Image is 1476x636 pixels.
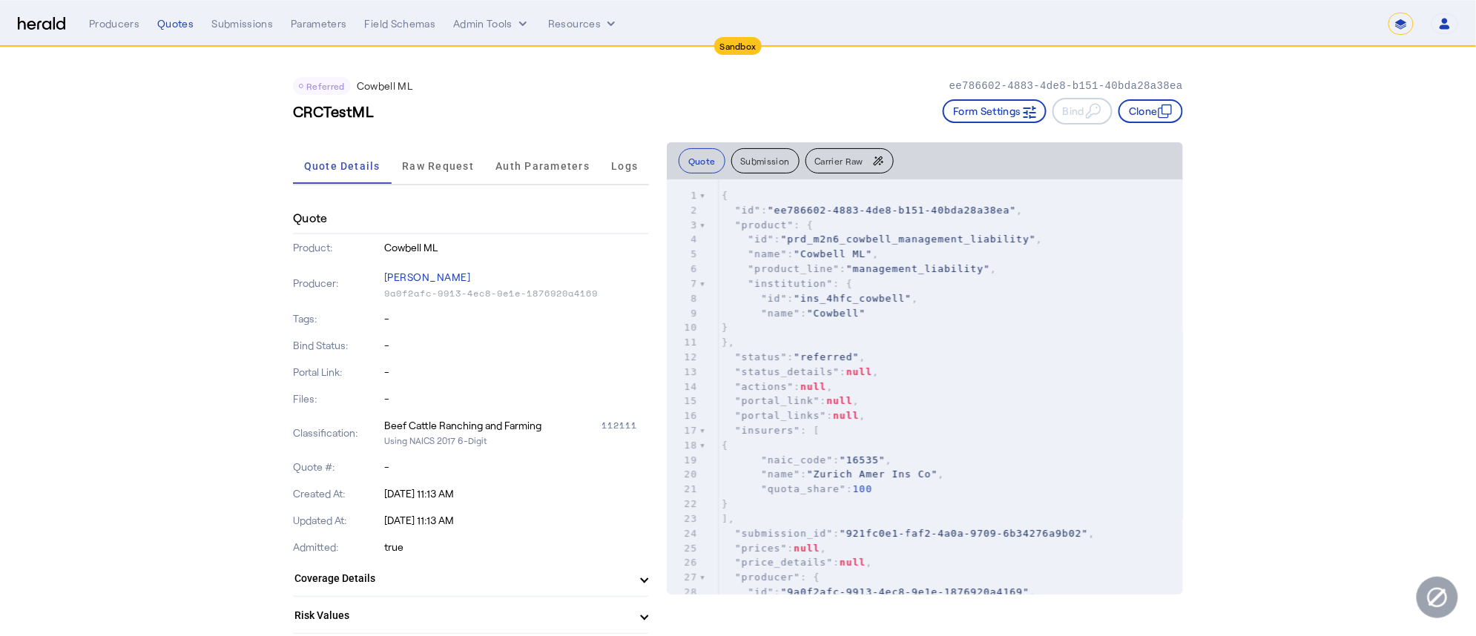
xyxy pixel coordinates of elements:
div: Beef Cattle Ranching and Farming [384,418,541,433]
span: : { [722,572,820,583]
mat-expansion-panel-header: Risk Values [293,597,649,633]
span: : { [722,278,853,289]
p: Using NAICS 2017 6-Digit [384,433,649,448]
div: 3 [667,218,699,233]
span: "Cowbell ML" [794,248,872,259]
span: } [722,498,728,509]
button: Form Settings [943,99,1047,123]
span: "9a0f2afc-9913-4ec8-9e1e-1876920a4169" [780,586,1029,597]
div: 9 [667,306,699,321]
mat-panel-title: Risk Values [294,608,630,623]
div: 16 [667,408,699,423]
div: 18 [667,438,699,453]
div: 25 [667,541,699,556]
button: Quote [679,148,725,173]
button: Submission [731,148,800,173]
div: 11 [667,335,699,350]
span: : , [722,410,866,421]
p: Cowbell ML [384,240,649,255]
div: 112111 [602,418,649,433]
p: 9a0f2afc-9913-4ec8-9e1e-1876920a4169 [384,288,649,299]
span: "institution" [748,278,833,289]
span: { [722,190,728,201]
span: "producer" [735,572,800,583]
div: 5 [667,247,699,262]
p: [PERSON_NAME] [384,267,649,288]
span: : [722,308,866,319]
span: "product_line" [748,263,840,274]
span: "status_details" [735,366,840,377]
span: : , [722,263,997,274]
span: null [800,381,826,392]
span: : { [722,219,814,231]
div: 24 [667,526,699,541]
span: : , [722,557,872,568]
p: Producer: [293,276,381,291]
span: null [833,410,859,421]
button: internal dropdown menu [453,16,530,31]
p: - [384,365,649,380]
span: "name" [761,468,800,480]
p: Created At: [293,486,381,501]
p: Files: [293,391,381,406]
p: Updated At: [293,513,381,528]
span: : , [722,468,944,480]
span: "16535" [840,454,886,466]
span: null [840,557,866,568]
span: "submission_id" [735,528,833,539]
span: "product" [735,219,794,231]
p: Quote #: [293,460,381,474]
span: "name" [748,248,787,259]
p: - [384,311,649,326]
p: Classification: [293,425,381,440]
span: "id" [735,205,761,216]
div: 13 [667,365,699,380]
span: : , [722,381,833,392]
span: "referred" [794,351,859,362]
span: ], [722,513,735,524]
p: - [384,391,649,406]
div: 12 [667,350,699,365]
span: "prices" [735,543,788,554]
span: "prd_m2n6_cowbell_management_liability" [780,233,1035,245]
span: : , [722,366,879,377]
div: 26 [667,555,699,570]
mat-expansion-panel-header: Coverage Details [293,560,649,596]
p: Admitted: [293,540,381,554]
span: "name" [761,308,800,319]
span: Raw Request [402,161,474,171]
div: Quotes [157,16,194,31]
p: - [384,460,649,474]
span: : , [722,586,1036,597]
div: 27 [667,570,699,585]
span: "portal_links" [735,410,827,421]
span: "management_liability" [846,263,990,274]
span: : , [722,395,859,406]
span: null [794,543,820,554]
div: 10 [667,320,699,335]
h4: Quote [293,209,328,227]
span: "id" [748,233,774,245]
span: "ee786602-4883-4de8-b151-40bda28a38ea" [768,205,1016,216]
span: Carrier Raw [815,156,863,165]
div: 6 [667,262,699,276]
span: "ins_4hfc_cowbell" [794,293,912,304]
span: : , [722,528,1095,539]
div: Sandbox [714,37,762,55]
span: Referred [306,81,345,91]
span: "quota_share" [761,483,846,494]
span: "Zurich Amer Ins Co" [807,468,938,480]
span: Logs [611,161,638,171]
div: Field Schemas [365,16,436,31]
div: 4 [667,232,699,247]
div: 17 [667,423,699,438]
div: 1 [667,188,699,203]
span: Auth Parameters [495,161,590,171]
div: 21 [667,482,699,497]
div: 22 [667,497,699,511]
div: Submissions [211,16,273,31]
span: "Cowbell" [807,308,866,319]
span: "portal_link" [735,395,820,406]
p: [DATE] 11:13 AM [384,513,649,528]
img: Herald Logo [18,17,65,31]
